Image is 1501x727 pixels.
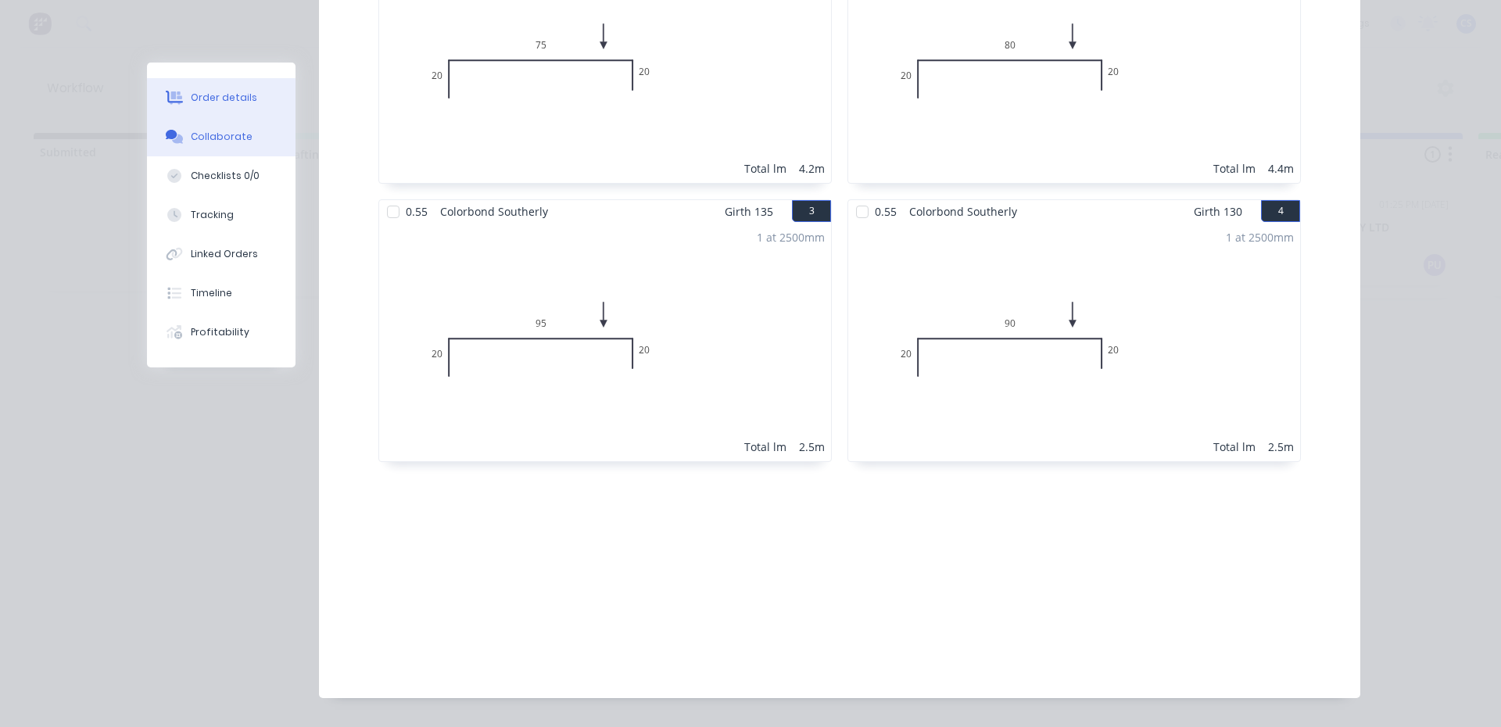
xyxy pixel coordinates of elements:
div: Total lm [1213,160,1256,177]
div: Linked Orders [191,247,258,261]
div: 02090201 at 2500mmTotal lm2.5m [848,223,1300,461]
div: Total lm [1213,439,1256,455]
div: 4.4m [1268,160,1294,177]
div: Checklists 0/0 [191,169,260,183]
div: 4.2m [799,160,825,177]
span: 0.55 [869,200,903,223]
span: Girth 130 [1194,200,1242,223]
button: 3 [792,200,831,222]
button: Linked Orders [147,235,296,274]
button: 4 [1261,200,1300,222]
button: Profitability [147,313,296,352]
div: Tracking [191,208,234,222]
button: Checklists 0/0 [147,156,296,195]
div: 2.5m [799,439,825,455]
button: Timeline [147,274,296,313]
div: Order details [191,91,257,105]
div: Timeline [191,286,232,300]
div: Collaborate [191,130,253,144]
div: Profitability [191,325,249,339]
span: 0.55 [399,200,434,223]
span: Colorbond Southerly [903,200,1023,223]
button: Tracking [147,195,296,235]
div: 2.5m [1268,439,1294,455]
span: Colorbond Southerly [434,200,554,223]
div: Total lm [744,439,786,455]
span: Girth 135 [725,200,773,223]
button: Collaborate [147,117,296,156]
div: 1 at 2500mm [757,229,825,245]
div: 02095201 at 2500mmTotal lm2.5m [379,223,831,461]
div: 1 at 2500mm [1226,229,1294,245]
button: Order details [147,78,296,117]
div: Total lm [744,160,786,177]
